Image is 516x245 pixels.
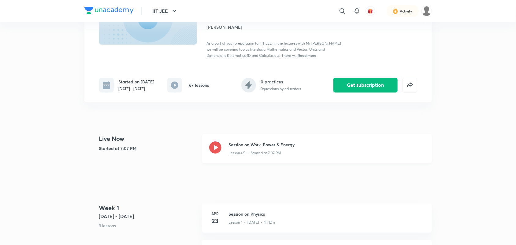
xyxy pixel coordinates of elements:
a: Company Logo [84,7,134,16]
h4: 23 [209,216,221,225]
p: 3 lessons [99,222,197,229]
img: snigdha [421,6,432,16]
h3: Session on Physics [229,211,425,217]
p: Lesson 1 • [DATE] • 1h 12m [229,220,275,225]
h4: Live Now [99,134,197,143]
h6: 67 lessons [189,82,209,88]
a: Apr23Session on PhysicsLesson 1 • [DATE] • 1h 12m [202,203,432,240]
p: Lesson 65 • Started at 7:07 PM [229,150,281,156]
img: activity [393,7,398,15]
h4: [PERSON_NAME] [207,24,344,30]
h6: 0 practices [261,79,301,85]
button: Get subscription [333,78,398,93]
p: 0 questions by educators [261,86,301,92]
span: Read more [298,53,317,58]
img: Company Logo [84,7,134,14]
h5: [DATE] - [DATE] [99,213,197,220]
span: As a part of your preparation for IIT JEE, in the lectures with Mr [PERSON_NAME] we will be cover... [207,41,341,58]
h6: Started on [DATE] [119,79,155,85]
a: Session on Work, Power & EnergyLesson 65 • Started at 7:07 PM [202,134,432,170]
button: IIT JEE [149,5,182,17]
button: avatar [366,6,375,16]
h3: Session on Work, Power & Energy [229,141,425,148]
button: false [403,78,417,93]
h5: Started at 7:07 PM [99,145,197,152]
h4: Week 1 [99,203,197,213]
p: [DATE] - [DATE] [119,86,155,92]
img: avatar [368,8,373,14]
h6: Apr [209,211,221,216]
